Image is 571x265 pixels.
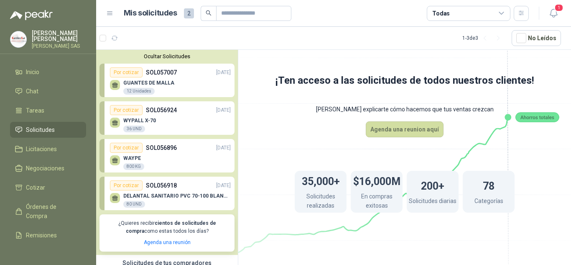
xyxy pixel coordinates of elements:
[26,183,45,192] span: Cotizar
[110,105,143,115] div: Por cotizar
[512,30,561,46] button: No Leídos
[10,199,86,224] a: Órdenes de Compra
[26,164,64,173] span: Negociaciones
[123,80,174,86] p: GUANTES DE MALLA
[206,10,212,16] span: search
[96,50,238,255] div: Ocultar SolicitudesPor cotizarSOL057007[DATE] GUANTES DE MALLA12 UnidadesPor cotizarSOL056924[DAT...
[99,64,235,97] a: Por cotizarSOL057007[DATE] GUANTES DE MALLA12 Unidades
[10,227,86,243] a: Remisiones
[432,9,450,18] div: Todas
[123,193,231,199] p: DELANTAL SANITARIO PVC 70-100 BLANCO
[99,53,235,59] button: Ocultar Solicitudes
[10,64,86,80] a: Inicio
[10,160,86,176] a: Negociaciones
[10,31,26,47] img: Company Logo
[13,13,20,20] img: logo_orange.svg
[110,67,143,77] div: Por cotizar
[474,196,503,208] p: Categorías
[10,122,86,138] a: Solicitudes
[99,139,235,172] a: Por cotizarSOL056896[DATE] WAYPE800 KG
[421,176,444,194] h1: 200+
[26,87,38,96] span: Chat
[26,67,39,77] span: Inicio
[216,69,231,77] p: [DATE]
[110,143,143,153] div: Por cotizar
[32,44,86,49] p: [PERSON_NAME] SAS
[32,30,86,42] p: [PERSON_NAME] [PERSON_NAME]
[99,101,235,135] a: Por cotizarSOL056924[DATE] WYPALL X-7036 UND
[483,176,495,194] h1: 78
[105,219,229,235] p: ¿Quieres recibir como estas todos los días?
[10,103,86,118] a: Tareas
[26,125,55,134] span: Solicitudes
[10,83,86,99] a: Chat
[216,182,231,190] p: [DATE]
[216,144,231,152] p: [DATE]
[554,4,563,12] span: 1
[295,192,347,212] p: Solicitudes realizadas
[302,171,340,190] h1: 35,000+
[26,144,57,154] span: Licitaciones
[353,171,400,190] h1: $16,000M
[123,118,156,123] p: WYPALL X-70
[146,68,177,77] p: SOL057007
[409,196,456,208] p: Solicitudes diarias
[184,8,194,18] span: 2
[98,49,133,55] div: Palabras clave
[44,49,64,55] div: Dominio
[123,201,145,208] div: 80 UND
[13,22,20,28] img: website_grey.svg
[123,126,145,132] div: 36 UND
[26,231,57,240] span: Remisiones
[10,10,53,20] img: Logo peakr
[89,49,96,55] img: tab_keywords_by_traffic_grey.svg
[366,121,444,137] button: Agenda una reunion aquí
[216,106,231,114] p: [DATE]
[462,31,505,45] div: 1 - 3 de 3
[124,7,177,19] h1: Mis solicitudes
[110,180,143,190] div: Por cotizar
[23,13,41,20] div: v 4.0.25
[123,163,144,170] div: 800 KG
[146,143,177,152] p: SOL056896
[123,88,155,95] div: 12 Unidades
[351,192,403,212] p: En compras exitosas
[26,202,78,221] span: Órdenes de Compra
[126,220,216,234] b: cientos de solicitudes de compra
[26,106,44,115] span: Tareas
[10,141,86,157] a: Licitaciones
[146,181,177,190] p: SOL056918
[99,177,235,210] a: Por cotizarSOL056918[DATE] DELANTAL SANITARIO PVC 70-100 BLANCO80 UND
[22,22,94,28] div: Dominio: [DOMAIN_NAME]
[146,105,177,115] p: SOL056924
[546,6,561,21] button: 1
[10,180,86,196] a: Cotizar
[35,49,41,55] img: tab_domain_overview_orange.svg
[123,155,144,161] p: WAYPE
[144,239,191,245] a: Agenda una reunión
